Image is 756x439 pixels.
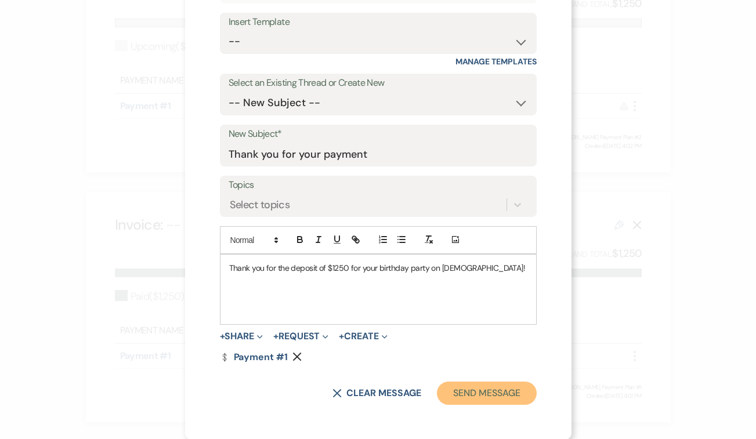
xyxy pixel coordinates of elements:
[339,332,387,341] button: Create
[220,332,263,341] button: Share
[229,126,528,143] label: New Subject*
[332,389,421,398] button: Clear message
[230,197,290,212] div: Select topics
[273,332,278,341] span: +
[229,75,528,92] label: Select an Existing Thread or Create New
[229,14,528,31] div: Insert Template
[220,353,288,362] a: Payment #1
[273,332,328,341] button: Request
[229,262,527,274] p: Thank you for the deposit of $1250 for your birthday party on [DEMOGRAPHIC_DATA]!
[220,332,225,341] span: +
[229,177,528,194] label: Topics
[455,56,537,67] a: Manage Templates
[339,332,344,341] span: +
[437,382,536,405] button: Send Message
